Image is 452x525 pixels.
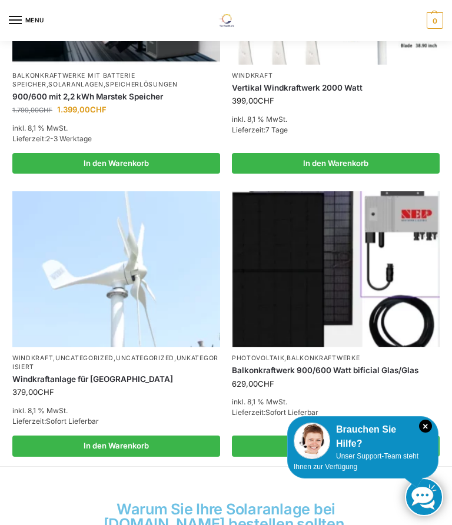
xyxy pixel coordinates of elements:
[57,105,107,114] bdi: 1.399,00
[258,379,274,388] span: CHF
[212,14,240,27] img: Solaranlagen, Speicheranlagen und Energiesparprodukte
[55,354,114,362] a: Uncategorized
[294,423,432,451] div: Brauchen Sie Hilfe?
[232,354,440,363] p: ,
[12,72,135,88] a: Balkonkraftwerke mit Batterie Speicher
[38,387,54,397] span: CHF
[116,354,174,362] a: Uncategorized
[265,125,288,134] span: 7 Tage
[12,436,220,457] a: In den Warenkorb legen: „Windkraftanlage für Garten Terrasse“
[12,354,220,372] p: , , ,
[12,92,220,102] a: 900/600 mit 2,2 kWh Marstek Speicher
[12,123,220,134] p: inkl. 8,1 % MwSt.
[427,12,443,29] span: 0
[105,81,177,88] a: Speicherlösungen
[258,96,274,105] span: CHF
[12,72,220,89] p: , ,
[265,408,318,417] span: Sofort Lieferbar
[39,106,52,114] span: CHF
[232,436,440,457] a: In den Warenkorb legen: „Balkonkraftwerk 900/600 Watt bificial Glas/Glas“
[232,114,440,125] p: inkl. 8,1 % MwSt.
[232,365,440,376] a: Balkonkraftwerk 900/600 Watt bificial Glas/Glas
[12,387,54,397] bdi: 379,00
[294,452,418,471] span: Unser Support-Team steht Ihnen zur Verfügung
[232,96,274,105] bdi: 399,00
[12,417,99,426] span: Lieferzeit:
[12,191,220,347] img: Home 9
[12,153,220,174] a: In den Warenkorb legen: „900/600 mit 2,2 kWh Marstek Speicher“
[48,81,103,88] a: Solaranlagen
[12,374,220,385] a: Windkraftanlage für Garten Terrasse
[232,191,440,347] img: Home 10
[424,12,443,29] nav: Cart contents
[232,72,272,79] a: Windkraft
[12,134,92,143] span: Lieferzeit:
[424,12,443,29] a: 0
[9,12,44,29] button: Menu
[232,379,274,388] bdi: 629,00
[294,423,330,459] img: Customer service
[12,354,53,362] a: Windkraft
[12,354,218,371] a: Unkategorisiert
[232,408,318,417] span: Lieferzeit:
[232,125,288,134] span: Lieferzeit:
[46,134,92,143] span: 2-3 Werktage
[232,83,440,94] a: Vertikal Windkraftwerk 2000 Watt
[419,420,432,433] i: Schließen
[232,153,440,174] a: In den Warenkorb legen: „Vertikal Windkraftwerk 2000 Watt“
[12,406,220,416] p: inkl. 8,1 % MwSt.
[232,191,440,347] a: Bificiales Hochleistungsmodul
[12,191,220,347] a: Windrad für Balkon und Terrasse
[90,105,107,114] span: CHF
[232,354,284,362] a: Photovoltaik
[232,397,440,407] p: inkl. 8,1 % MwSt.
[287,354,360,362] a: Balkonkraftwerke
[12,106,52,114] bdi: 1.799,00
[46,417,99,426] span: Sofort Lieferbar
